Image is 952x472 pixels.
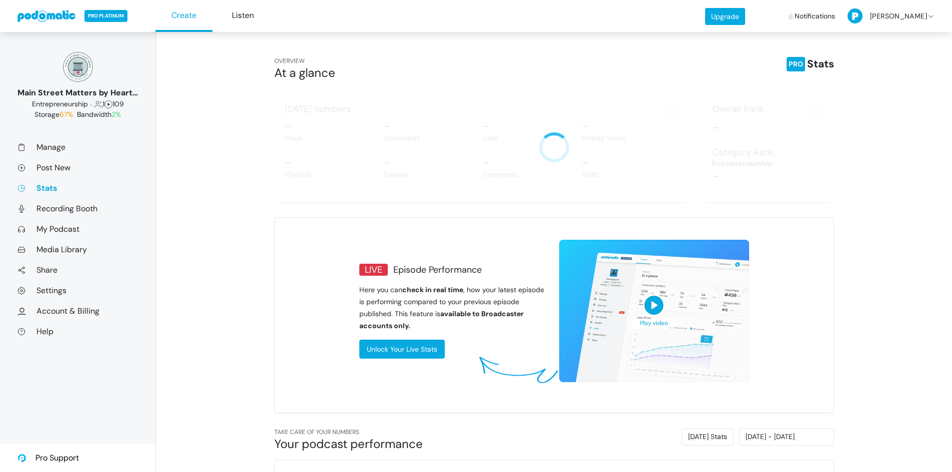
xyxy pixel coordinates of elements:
h6: TAKE CARE OF YOUR NUMBERS [274,428,549,436]
span: Followers [94,99,102,108]
a: Media Library [17,244,138,255]
span: 2% [111,110,121,119]
img: P-50-ab8a3cff1f42e3edaa744736fdbd136011fc75d0d07c0e6946c3d5a70d29199b.png [848,8,863,23]
h3: Episode Performance [359,264,549,276]
a: Share [17,265,138,275]
a: Recording Booth [17,203,138,214]
h1: At a glance [274,65,549,80]
span: Episodes [104,99,112,108]
div: 1 109 [17,99,138,109]
div: LIVE [359,264,388,276]
a: Help [17,326,138,337]
img: realtime_video_pitch-3a2df44a71a6b94019c72be9f4f79a03e187bdc9cc7d2e775cfc0a4520886967.webp [559,240,749,382]
button: [DATE] Stats [682,428,734,446]
img: 150x150_17130234.png [63,52,93,82]
span: Stats [805,58,834,70]
a: Create [155,0,212,32]
h4: Your podcast performance [274,436,549,452]
p: Here you can , how your latest episode is performing compared to your previous episode published.... [359,284,549,332]
a: Listen [214,0,271,32]
span: Business: Entrepreneurship [32,99,88,108]
span: 67% [59,110,73,119]
a: Account & Billing [17,306,138,316]
a: Settings [17,285,138,296]
span: Notifications [795,1,835,31]
a: Post New [17,162,138,173]
span: PRO [787,57,805,71]
span: Bandwidth [77,110,121,119]
span: [PERSON_NAME] [870,1,927,31]
a: Manage [17,142,138,152]
strong: available to Broadcaster accounts only. [359,309,524,330]
div: Main Street Matters by Heart on [GEOGRAPHIC_DATA] [17,87,138,99]
span: PRO PLATINUM [84,10,127,22]
a: My Podcast [17,224,138,234]
strong: check in real time [402,285,463,294]
a: Unlock Your Live Stats [359,340,445,359]
a: Stats [17,183,138,193]
h5: OVERVIEW [274,57,549,65]
a: Pro Support [17,444,79,472]
a: [PERSON_NAME] [848,1,935,31]
a: Upgrade [705,8,745,25]
span: Storage [34,110,75,119]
